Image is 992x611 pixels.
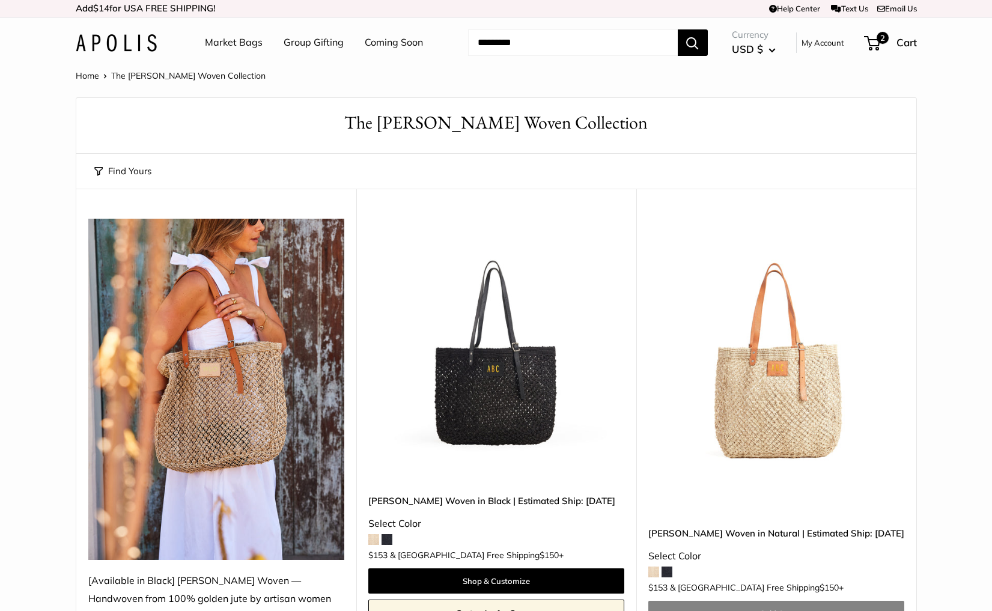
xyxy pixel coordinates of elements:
[368,550,388,561] span: $153
[769,4,820,13] a: Help Center
[390,551,564,559] span: & [GEOGRAPHIC_DATA] Free Shipping +
[88,219,344,560] img: [Available in Black] Mercado Woven — Handwoven from 100% golden jute by artisan women taking over...
[368,515,624,533] div: Select Color
[111,70,266,81] span: The [PERSON_NAME] Woven Collection
[76,34,157,52] img: Apolis
[896,36,917,49] span: Cart
[76,70,99,81] a: Home
[820,582,839,593] span: $150
[648,547,904,565] div: Select Color
[865,33,917,52] a: 2 Cart
[368,219,624,475] img: Mercado Woven in Black | Estimated Ship: Oct. 19th
[732,40,776,59] button: USD $
[540,550,559,561] span: $150
[877,4,917,13] a: Email Us
[93,2,109,14] span: $14
[831,4,868,13] a: Text Us
[732,43,763,55] span: USD $
[802,35,844,50] a: My Account
[468,29,678,56] input: Search...
[94,163,151,180] button: Find Yours
[76,68,266,84] nav: Breadcrumb
[368,219,624,475] a: Mercado Woven in Black | Estimated Ship: Oct. 19thMercado Woven in Black | Estimated Ship: Oct. 19th
[648,526,904,540] a: [PERSON_NAME] Woven in Natural | Estimated Ship: [DATE]
[648,219,904,475] img: Mercado Woven in Natural | Estimated Ship: Oct. 19th
[368,568,624,594] a: Shop & Customize
[648,219,904,475] a: Mercado Woven in Natural | Estimated Ship: Oct. 19thMercado Woven in Natural | Estimated Ship: Oc...
[368,494,624,508] a: [PERSON_NAME] Woven in Black | Estimated Ship: [DATE]
[670,583,844,592] span: & [GEOGRAPHIC_DATA] Free Shipping +
[205,34,263,52] a: Market Bags
[94,110,898,136] h1: The [PERSON_NAME] Woven Collection
[732,26,776,43] span: Currency
[678,29,708,56] button: Search
[648,582,668,593] span: $153
[365,34,423,52] a: Coming Soon
[876,32,888,44] span: 2
[284,34,344,52] a: Group Gifting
